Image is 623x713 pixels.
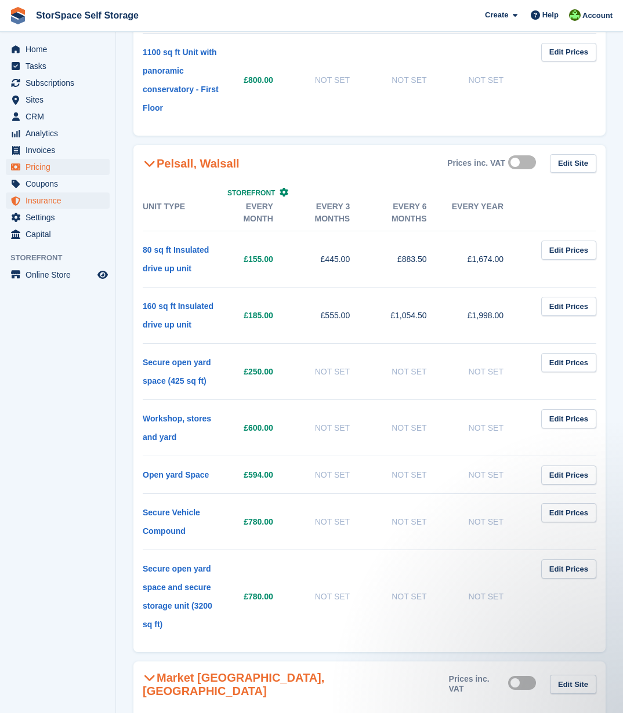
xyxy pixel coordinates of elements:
[10,252,115,264] span: Storefront
[373,33,450,126] td: Not Set
[26,58,95,74] span: Tasks
[143,157,240,170] h2: Pelsall, Walsall
[6,226,110,242] a: menu
[541,465,596,485] a: Edit Prices
[143,414,211,442] a: Workshop, stores and yard
[373,195,450,231] th: Every 6 months
[227,189,288,197] a: Storefront
[9,7,27,24] img: stora-icon-8386f47178a22dfd0bd8f6a31ec36ba5ce8667c1dd55bd0f319d3a0aa187defe.svg
[26,41,95,57] span: Home
[450,288,527,344] td: £1,998.00
[296,344,373,400] td: Not Set
[143,195,219,231] th: Unit Type
[96,268,110,282] a: Preview store
[373,231,450,288] td: £883.50
[6,58,110,74] a: menu
[26,267,95,283] span: Online Store
[373,400,450,456] td: Not Set
[450,494,527,550] td: Not Set
[6,75,110,91] a: menu
[6,142,110,158] a: menu
[26,226,95,242] span: Capital
[447,158,505,168] div: Prices inc. VAT
[541,353,596,372] a: Edit Prices
[219,400,296,456] td: £600.00
[219,195,296,231] th: Every month
[26,209,95,225] span: Settings
[6,209,110,225] a: menu
[450,400,527,456] td: Not Set
[296,494,373,550] td: Not Set
[450,344,527,400] td: Not Set
[296,288,373,344] td: £555.00
[143,470,209,479] a: Open yard Space
[550,154,596,173] a: Edit Site
[219,344,296,400] td: £250.00
[296,231,373,288] td: £445.00
[219,456,296,494] td: £594.00
[31,6,143,25] a: StorSpace Self Storage
[541,43,596,62] a: Edit Prices
[26,75,95,91] span: Subscriptions
[450,33,527,126] td: Not Set
[541,297,596,316] a: Edit Prices
[373,344,450,400] td: Not Set
[26,176,95,192] span: Coupons
[143,245,209,273] a: 80 sq ft Insulated drive up unit
[6,192,110,209] a: menu
[541,241,596,260] a: Edit Prices
[227,189,275,197] span: Storefront
[550,675,596,694] a: Edit Site
[26,192,95,209] span: Insurance
[219,231,296,288] td: £155.00
[6,92,110,108] a: menu
[143,358,211,385] a: Secure open yard space (425 sq ft)
[296,33,373,126] td: Not Set
[296,195,373,231] th: Every 3 months
[541,409,596,428] a: Edit Prices
[6,125,110,141] a: menu
[582,10,613,21] span: Account
[6,159,110,175] a: menu
[449,674,505,694] div: Prices inc. VAT
[219,550,296,643] td: £780.00
[373,288,450,344] td: £1,054.50
[6,41,110,57] a: menu
[450,195,527,231] th: Every year
[485,9,508,21] span: Create
[541,503,596,522] a: Edit Prices
[6,267,110,283] a: menu
[26,125,95,141] span: Analytics
[450,456,527,494] td: Not Set
[542,9,559,21] span: Help
[219,33,296,126] td: £800.00
[143,48,219,112] a: 1100 sq ft Unit with panoramic conservatory - First Floor
[450,231,527,288] td: £1,674.00
[296,400,373,456] td: Not Set
[450,550,527,643] td: Not Set
[6,176,110,192] a: menu
[541,559,596,579] a: Edit Prices
[26,92,95,108] span: Sites
[219,494,296,550] td: £780.00
[26,142,95,158] span: Invoices
[6,108,110,125] a: menu
[26,159,95,175] span: Pricing
[373,494,450,550] td: Not Set
[569,9,581,21] img: Jon Pace
[219,288,296,344] td: £185.00
[296,456,373,494] td: Not Set
[143,671,449,698] h2: Market [GEOGRAPHIC_DATA], [GEOGRAPHIC_DATA]
[143,301,213,329] a: 160 sq ft Insulated drive up unit
[373,550,450,643] td: Not Set
[143,564,212,629] a: Secure open yard space and secure storage unit (3200 sq ft)
[26,108,95,125] span: CRM
[373,456,450,494] td: Not Set
[296,550,373,643] td: Not Set
[143,508,200,536] a: Secure Vehicle Compound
